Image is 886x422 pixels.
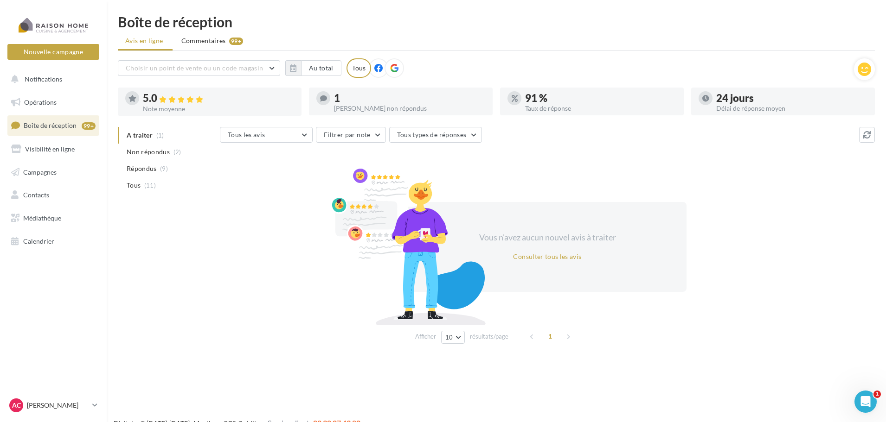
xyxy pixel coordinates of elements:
[25,145,75,153] span: Visibilité en ligne
[854,391,877,413] iframe: Intercom live chat
[173,148,181,156] span: (2)
[127,181,141,190] span: Tous
[6,163,101,182] a: Campagnes
[126,64,263,72] span: Choisir un point de vente ou un code magasin
[873,391,881,398] span: 1
[181,36,226,45] span: Commentaires
[6,139,101,159] a: Visibilité en ligne
[127,164,157,173] span: Répondus
[118,60,280,76] button: Choisir un point de vente ou un code magasin
[25,75,62,83] span: Notifications
[7,44,99,60] button: Nouvelle campagne
[127,147,170,157] span: Non répondus
[6,208,101,228] a: Médiathèque
[285,60,341,76] button: Au total
[144,182,156,189] span: (11)
[229,38,243,45] div: 99+
[143,106,294,112] div: Note moyenne
[6,185,101,205] a: Contacts
[82,122,96,130] div: 99+
[220,127,313,143] button: Tous les avis
[6,115,101,135] a: Boîte de réception99+
[397,131,467,139] span: Tous types de réponses
[24,121,77,129] span: Boîte de réception
[23,237,54,245] span: Calendrier
[389,127,482,143] button: Tous types de réponses
[470,332,508,341] span: résultats/page
[316,127,386,143] button: Filtrer par note
[716,105,867,112] div: Délai de réponse moyen
[23,191,49,199] span: Contacts
[415,332,436,341] span: Afficher
[445,334,453,341] span: 10
[23,214,61,222] span: Médiathèque
[347,58,371,78] div: Tous
[6,93,101,112] a: Opérations
[118,15,875,29] div: Boîte de réception
[334,93,485,103] div: 1
[27,401,89,410] p: [PERSON_NAME]
[441,331,465,344] button: 10
[6,69,97,89] button: Notifications
[525,93,676,103] div: 91 %
[24,98,57,106] span: Opérations
[301,60,341,76] button: Au total
[143,93,294,104] div: 5.0
[509,251,585,262] button: Consulter tous les avis
[334,105,485,112] div: [PERSON_NAME] non répondus
[6,232,101,251] a: Calendrier
[12,401,21,410] span: AC
[468,232,627,244] div: Vous n'avez aucun nouvel avis à traiter
[543,329,558,344] span: 1
[160,165,168,172] span: (9)
[716,93,867,103] div: 24 jours
[23,168,57,176] span: Campagnes
[525,105,676,112] div: Taux de réponse
[7,397,99,414] a: AC [PERSON_NAME]
[228,131,265,139] span: Tous les avis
